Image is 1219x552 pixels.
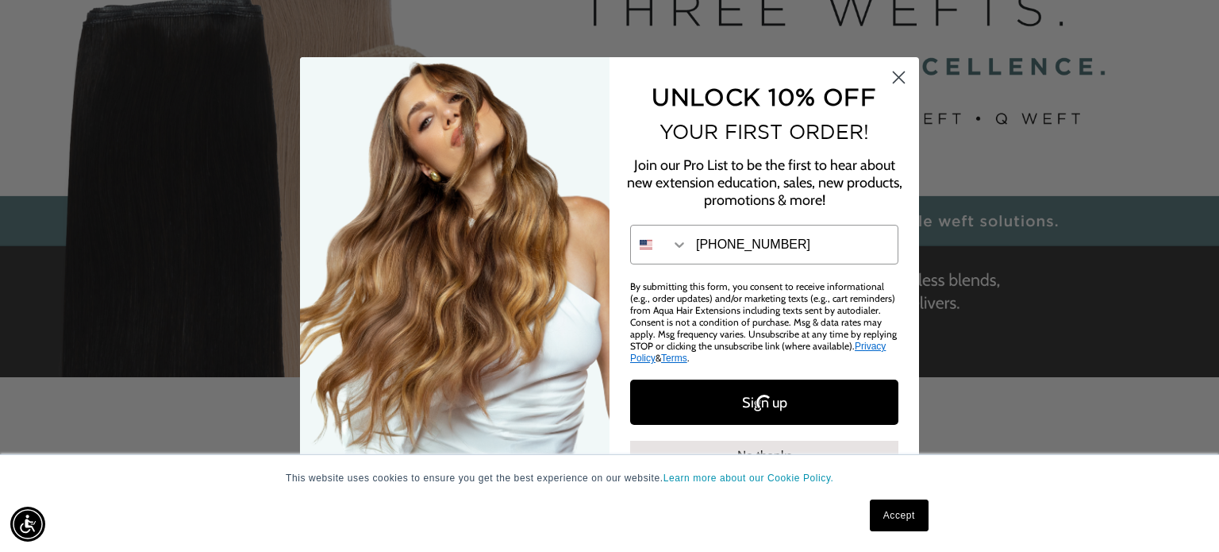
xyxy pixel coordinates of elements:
[1140,476,1219,552] iframe: Chat Widget
[659,121,869,143] span: YOUR FIRST ORDER!
[688,226,898,264] input: Phone Number
[870,500,929,531] a: Accept
[640,238,652,251] img: United States
[663,473,834,484] a: Learn more about our Cookie Policy.
[630,280,898,364] p: By submitting this form, you consent to receive informational (e.g., order updates) and/or market...
[627,156,902,209] span: Join our Pro List to be the first to hear about new extension education, sales, new products, pro...
[631,226,688,264] button: Search Countries
[10,507,45,542] div: Accessibility Menu
[652,83,876,110] span: UNLOCK 10% OFF
[286,471,933,485] p: This website uses cookies to ensure you get the best experience on our website.
[885,64,913,91] button: Close dialog
[300,57,609,495] img: c32608a3-3715-491a-9676-2ea8b463c88f.png
[661,353,687,364] a: Terms
[630,341,886,364] a: Privacy Policy
[630,441,898,471] button: No thanks
[630,380,898,425] button: Sign up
